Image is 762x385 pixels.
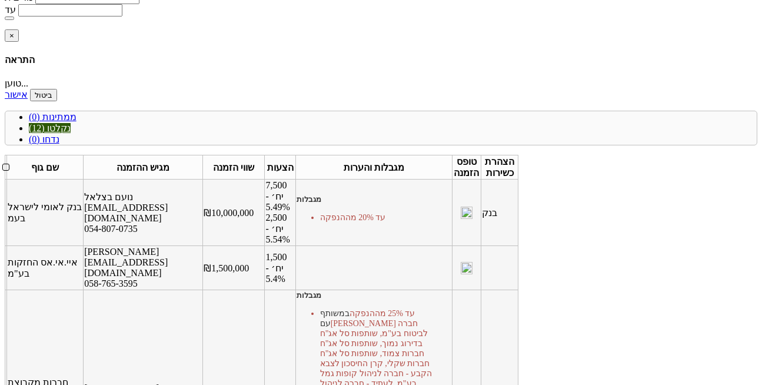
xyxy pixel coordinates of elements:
th: מגבלות והערות [295,155,452,180]
button: Close [5,29,19,42]
td: איי.אי.אס החזקות בע"מ [7,246,84,290]
span: × [9,31,14,40]
th: שווי הזמנה [203,155,265,180]
div: [EMAIL_ADDRESS][DOMAIN_NAME] [84,203,202,224]
th: מגיש ההזמנה [84,155,203,180]
a: אישור [5,89,28,99]
li: עד 20% מההנפקה [320,213,432,223]
div: 058-765-3595 [84,278,202,289]
div: נועם בצלאל [84,191,202,203]
button: ביטול [30,89,57,101]
th: הצהרת כשירות [481,155,518,180]
div: [EMAIL_ADDRESS][DOMAIN_NAME] [84,257,202,278]
span: 2,500 יח׳ - 5.54% [265,213,290,244]
a: נדחו (0) [29,134,59,144]
a: ממתינות (0) [29,112,76,122]
div: [PERSON_NAME] [84,247,202,257]
img: pdf-file-icon.png [461,207,472,219]
span: בנק [482,208,497,218]
th: הצעות [265,155,295,180]
label: עד [5,5,16,15]
td: ₪1,500,000 [203,246,265,290]
td: בנק לאומי לישראל בעמ [7,180,84,246]
h5: מגבלות [297,195,451,204]
span: 7,500 יח׳ - 5.49% [265,180,290,212]
div: טוען... [5,78,757,89]
h4: התראה [5,54,757,65]
th: טופס הזמנה [452,155,481,180]
td: ₪10,000,000 [203,180,265,246]
img: pdf-file-icon.png [461,262,472,274]
h5: מגבלות [297,291,451,300]
a: נקלטו (12) [29,123,71,133]
span: במשותף עם [320,309,350,328]
th: שם גוף [7,155,84,180]
span: 1,500 יח׳ - 5.4% [265,252,287,284]
div: 054-807-0735 [84,224,202,234]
